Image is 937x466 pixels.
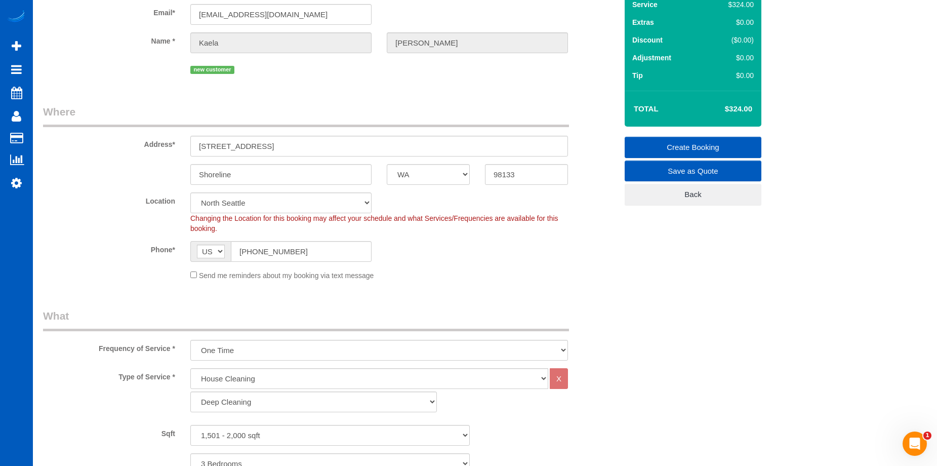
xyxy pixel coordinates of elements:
img: Automaid Logo [6,10,26,24]
span: Send me reminders about my booking via text message [199,271,374,280]
a: Save as Quote [625,161,761,182]
label: Extras [632,17,654,27]
label: Sqft [35,425,183,439]
input: Email* [190,4,372,25]
legend: Where [43,104,569,127]
span: Changing the Location for this booking may affect your schedule and what Services/Frequencies are... [190,214,558,232]
input: City* [190,164,372,185]
strong: Total [634,104,659,113]
label: Type of Service * [35,368,183,382]
input: Last Name* [387,32,568,53]
label: Email* [35,4,183,18]
label: Discount [632,35,663,45]
label: Tip [632,70,643,81]
label: Name * [35,32,183,46]
input: First Name* [190,32,372,53]
h4: $324.00 [695,105,752,113]
span: new customer [190,66,234,74]
div: $0.00 [707,53,754,63]
a: Create Booking [625,137,761,158]
a: Back [625,184,761,205]
legend: What [43,308,569,331]
label: Frequency of Service * [35,340,183,354]
div: $0.00 [707,17,754,27]
label: Location [35,192,183,206]
input: Phone* [231,241,372,262]
label: Phone* [35,241,183,255]
div: ($0.00) [707,35,754,45]
span: 1 [923,432,931,440]
label: Adjustment [632,53,671,63]
iframe: Intercom live chat [903,432,927,456]
label: Address* [35,136,183,149]
div: $0.00 [707,70,754,81]
input: Zip Code* [485,164,568,185]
